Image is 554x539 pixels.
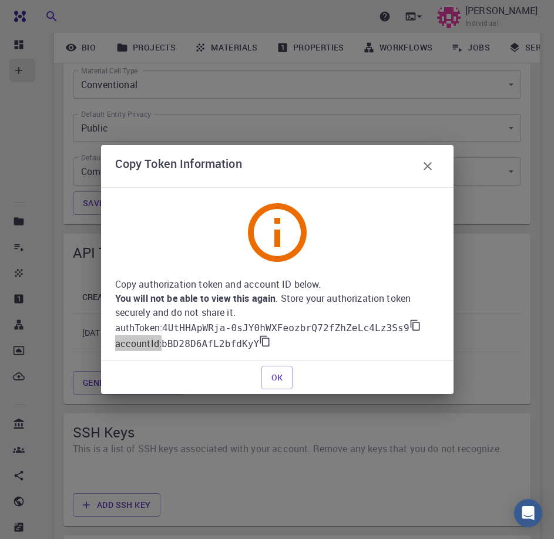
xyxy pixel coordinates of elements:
p: authToken : [115,319,439,335]
button: OK [261,366,293,389]
h6: Copy Token Information [115,154,242,178]
span: Soporte [23,8,65,19]
b: You will not be able to view this again [115,292,276,305]
code: 4UtHHApWRja-0sJY0hWXFeozbrQ72fZhZeLc4Lz3Ss9 [162,322,409,333]
p: accountId : [115,335,439,351]
p: Copy authorization token and account ID below. . Store your authorization token securely and do n... [115,277,439,319]
div: Open Intercom Messenger [514,499,542,527]
code: bBD28D6AfL2bfdKyY [162,338,259,349]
